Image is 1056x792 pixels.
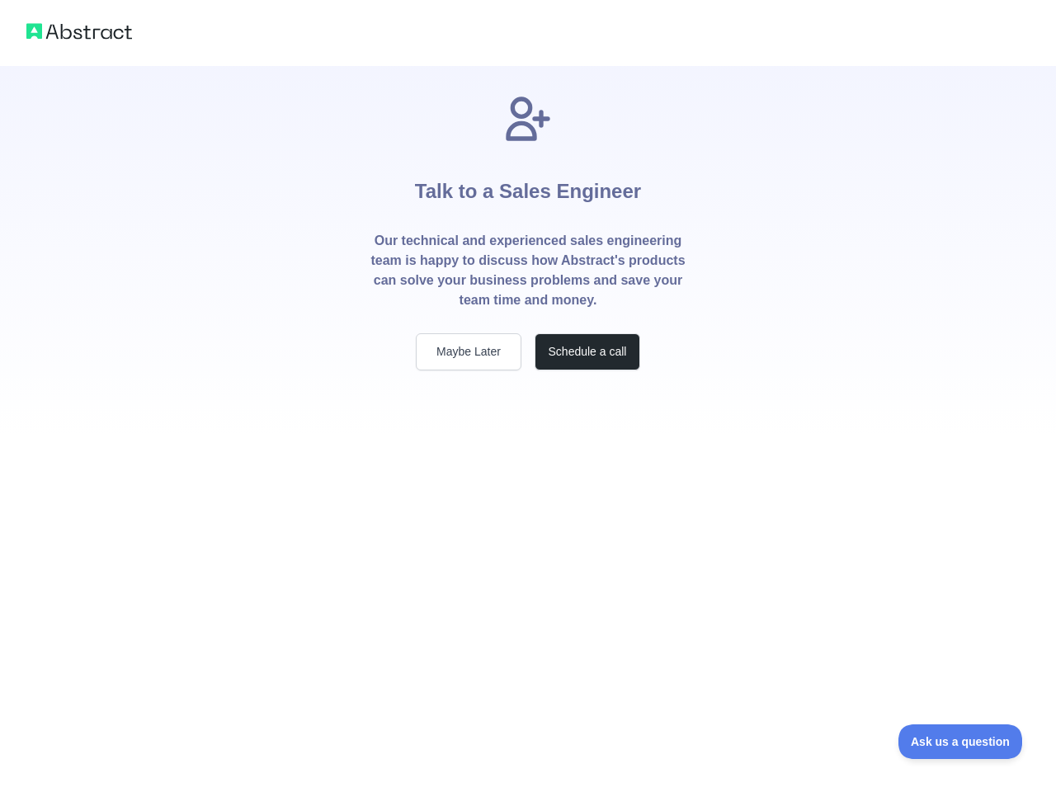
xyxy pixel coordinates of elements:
[898,724,1023,759] iframe: Toggle Customer Support
[415,145,641,231] h1: Talk to a Sales Engineer
[370,231,686,310] p: Our technical and experienced sales engineering team is happy to discuss how Abstract's products ...
[535,333,640,370] button: Schedule a call
[416,333,521,370] button: Maybe Later
[26,20,132,43] img: Abstract logo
